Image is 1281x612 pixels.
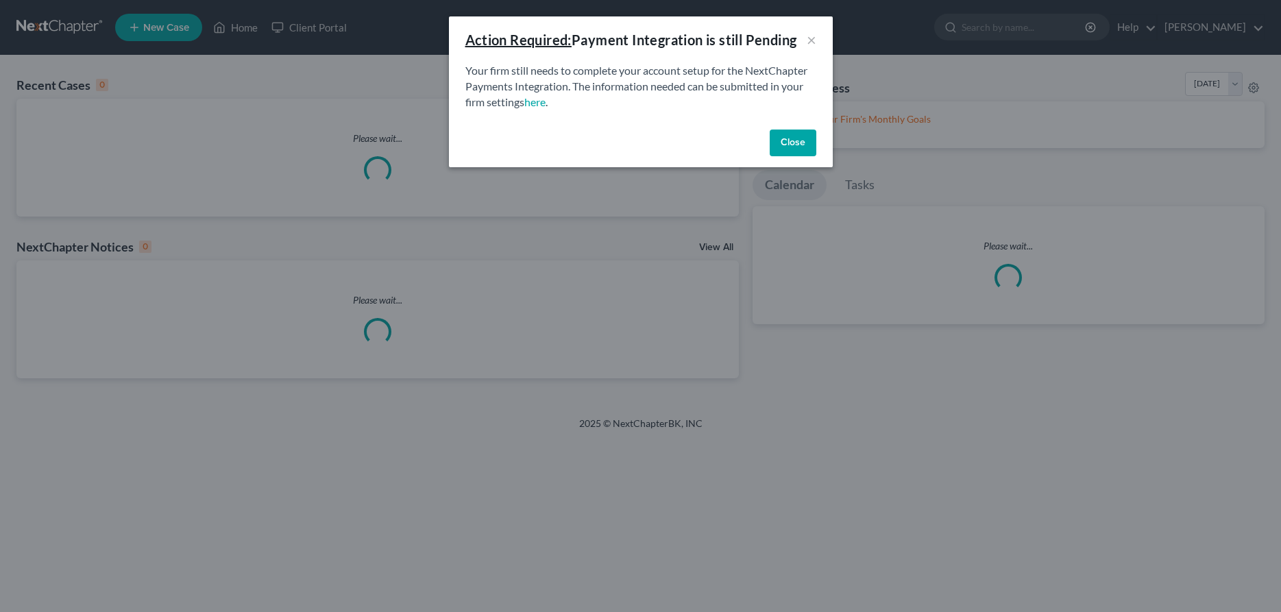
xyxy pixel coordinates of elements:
div: Payment Integration is still Pending [465,30,797,49]
a: here [524,95,546,108]
button: × [807,32,816,48]
p: Your firm still needs to complete your account setup for the NextChapter Payments Integration. Th... [465,63,816,110]
button: Close [770,130,816,157]
u: Action Required: [465,32,572,48]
